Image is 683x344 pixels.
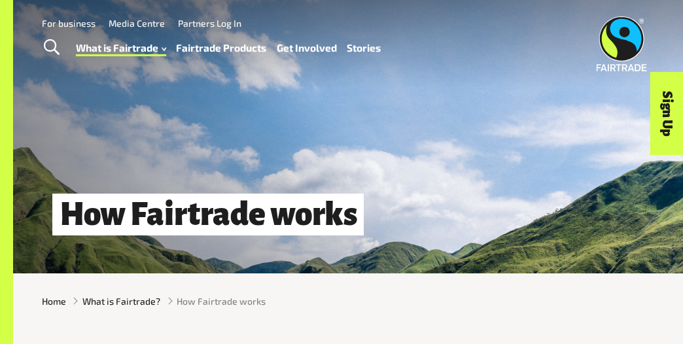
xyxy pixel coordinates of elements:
a: Stories [347,39,381,57]
a: Home [42,294,66,308]
h1: How Fairtrade works [52,194,364,236]
img: Fairtrade Australia New Zealand logo [596,16,646,71]
a: Fairtrade Products [176,39,266,57]
a: For business [42,18,96,29]
a: Partners Log In [178,18,241,29]
span: How Fairtrade works [177,294,266,308]
a: Media Centre [109,18,165,29]
a: Toggle Search [35,31,67,64]
a: What is Fairtrade? [82,294,160,308]
a: What is Fairtrade [76,39,166,57]
a: Get Involved [277,39,337,57]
